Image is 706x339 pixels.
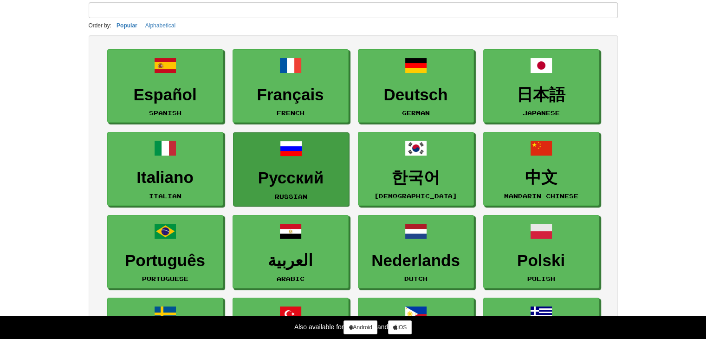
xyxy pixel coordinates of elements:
h3: 中文 [488,169,594,187]
a: РусскийRussian [233,132,349,206]
a: PolskiPolish [483,215,599,289]
a: EspañolSpanish [107,49,223,123]
small: [DEMOGRAPHIC_DATA] [374,193,457,199]
small: Russian [275,193,307,200]
h3: Deutsch [363,86,469,104]
a: PortuguêsPortuguese [107,215,223,289]
small: Spanish [149,110,181,116]
a: NederlandsDutch [358,215,474,289]
small: French [277,110,304,116]
small: Japanese [523,110,560,116]
small: Dutch [404,275,427,282]
h3: العربية [238,252,343,270]
h3: Polski [488,252,594,270]
small: Mandarin Chinese [504,193,578,199]
button: Alphabetical [142,20,178,31]
a: DeutschGerman [358,49,474,123]
small: Order by: [89,22,112,29]
h3: Nederlands [363,252,469,270]
a: Android [343,320,377,334]
a: iOS [388,320,412,334]
small: Polish [527,275,555,282]
small: Arabic [277,275,304,282]
small: Italian [149,193,181,199]
h3: Português [112,252,218,270]
h3: 한국어 [363,169,469,187]
small: German [402,110,430,116]
h3: Italiano [112,169,218,187]
h3: Français [238,86,343,104]
h3: Español [112,86,218,104]
a: 日本語Japanese [483,49,599,123]
h3: 日本語 [488,86,594,104]
a: العربيةArabic [233,215,349,289]
h3: Русский [238,169,344,187]
a: ItalianoItalian [107,132,223,206]
a: 中文Mandarin Chinese [483,132,599,206]
small: Portuguese [142,275,188,282]
button: Popular [114,20,140,31]
a: FrançaisFrench [233,49,349,123]
a: 한국어[DEMOGRAPHIC_DATA] [358,132,474,206]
